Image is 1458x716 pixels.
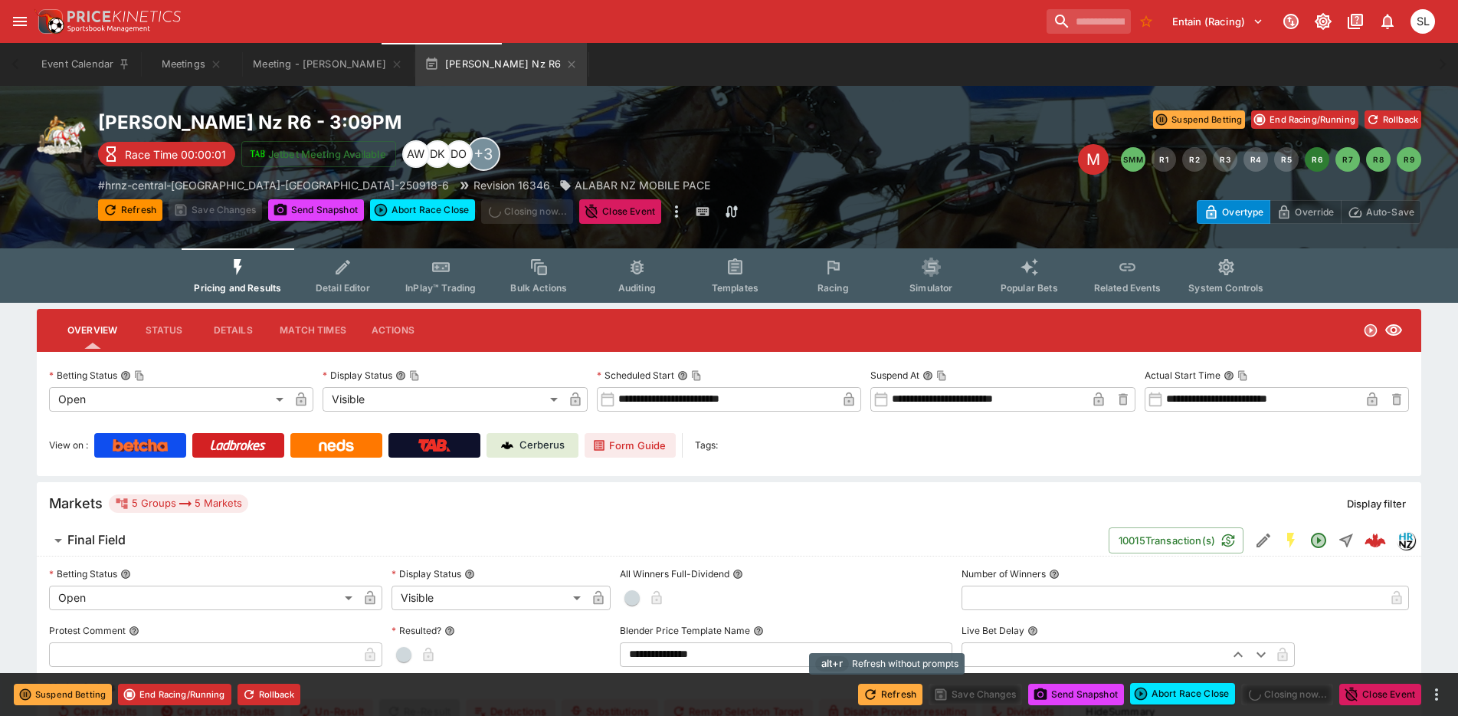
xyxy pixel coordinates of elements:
[1397,147,1421,172] button: R9
[815,656,849,672] span: alt+r
[1153,110,1245,129] button: Suspend Betting
[134,370,145,381] button: Copy To Clipboard
[49,494,103,512] h5: Markets
[1335,147,1360,172] button: R7
[575,177,710,193] p: ALABAR NZ MOBILE PACE
[1360,525,1391,556] a: 53570a06-043b-4879-95fc-9bdb53a5902c
[1182,147,1207,172] button: R2
[1001,282,1058,294] span: Popular Bets
[1365,530,1386,551] div: 53570a06-043b-4879-95fc-9bdb53a5902c
[37,525,1109,556] button: Final Field
[1130,683,1235,705] div: split button
[409,370,420,381] button: Copy To Clipboard
[1163,9,1273,34] button: Select Tenant
[936,370,947,381] button: Copy To Clipboard
[1027,626,1038,636] button: Live Bet Delay
[118,684,231,705] button: End Racing/Running
[870,369,919,382] p: Suspend At
[238,684,300,705] button: Rollback
[67,532,126,548] h6: Final Field
[445,140,473,168] div: Daniel Olerenshaw
[1270,200,1341,224] button: Override
[1338,491,1415,516] button: Display filter
[510,282,567,294] span: Bulk Actions
[129,312,198,349] button: Status
[667,199,686,224] button: more
[1410,9,1435,34] div: Singa Livett
[1363,323,1378,338] svg: Open
[250,146,265,162] img: jetbet-logo.svg
[370,199,475,221] button: Abort Race Close
[962,624,1024,637] p: Live Bet Delay
[182,248,1276,303] div: Event type filters
[962,567,1046,580] p: Number of Winners
[1339,684,1421,705] button: Close Event
[852,656,958,672] span: Refresh without prompts
[1309,8,1337,35] button: Toggle light/dark mode
[1197,200,1270,224] button: Overtype
[1397,531,1415,550] div: hrnz
[267,312,359,349] button: Match Times
[120,569,131,580] button: Betting Status
[125,146,226,163] p: Race Time 00:00:01
[473,177,550,193] p: Revision 16346
[1295,204,1334,220] p: Override
[1121,147,1145,172] button: SMM
[1406,5,1440,38] button: Singa Livett
[1277,527,1305,554] button: SGM Enabled
[712,282,758,294] span: Templates
[198,312,267,349] button: Details
[1130,683,1235,705] button: Abort Race Close
[1243,147,1268,172] button: R4
[501,439,513,452] img: Cerberus
[67,25,150,32] img: Sportsbook Management
[1188,282,1263,294] span: System Controls
[1309,531,1328,550] svg: Open
[67,11,181,22] img: PriceKinetics
[392,567,461,580] p: Display Status
[1384,321,1403,340] svg: Visible
[1047,9,1131,34] input: search
[49,624,126,637] p: Protest Comment
[402,140,430,168] div: Amanda Whitta
[49,567,117,580] p: Betting Status
[464,569,475,580] button: Display Status
[392,586,586,610] div: Visible
[98,177,449,193] p: Copy To Clipboard
[395,370,406,381] button: Display StatusCopy To Clipboard
[1237,370,1248,381] button: Copy To Clipboard
[732,569,743,580] button: All Winners Full-Dividend
[34,6,64,37] img: PriceKinetics Logo
[241,141,396,167] button: Jetbet Meeting Available
[49,433,88,458] label: View on :
[597,369,674,382] p: Scheduled Start
[323,387,562,412] div: Visible
[37,110,86,159] img: harness_racing.png
[415,43,587,86] button: [PERSON_NAME] Nz R6
[49,369,117,382] p: Betting Status
[695,433,718,458] label: Tags:
[418,439,451,452] img: TabNZ
[1109,527,1243,553] button: 10015Transaction(s)
[143,43,241,86] button: Meetings
[1374,8,1401,35] button: Notifications
[115,494,242,513] div: 5 Groups 5 Markets
[98,199,162,221] button: Refresh
[620,624,750,637] p: Blender Price Template Name
[1277,8,1305,35] button: Connected to PK
[424,140,451,168] div: Dabin Kim
[677,370,688,381] button: Scheduled StartCopy To Clipboard
[55,312,129,349] button: Overview
[1224,370,1234,381] button: Actual Start TimeCopy To Clipboard
[620,567,729,580] p: All Winners Full-Dividend
[585,433,676,458] a: Form Guide
[1342,8,1369,35] button: Documentation
[922,370,933,381] button: Suspend AtCopy To Clipboard
[1274,147,1299,172] button: R5
[487,433,578,458] a: Cerberus
[113,439,168,452] img: Betcha
[1121,147,1421,172] nav: pagination navigation
[316,282,370,294] span: Detail Editor
[1341,200,1421,224] button: Auto-Save
[618,282,656,294] span: Auditing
